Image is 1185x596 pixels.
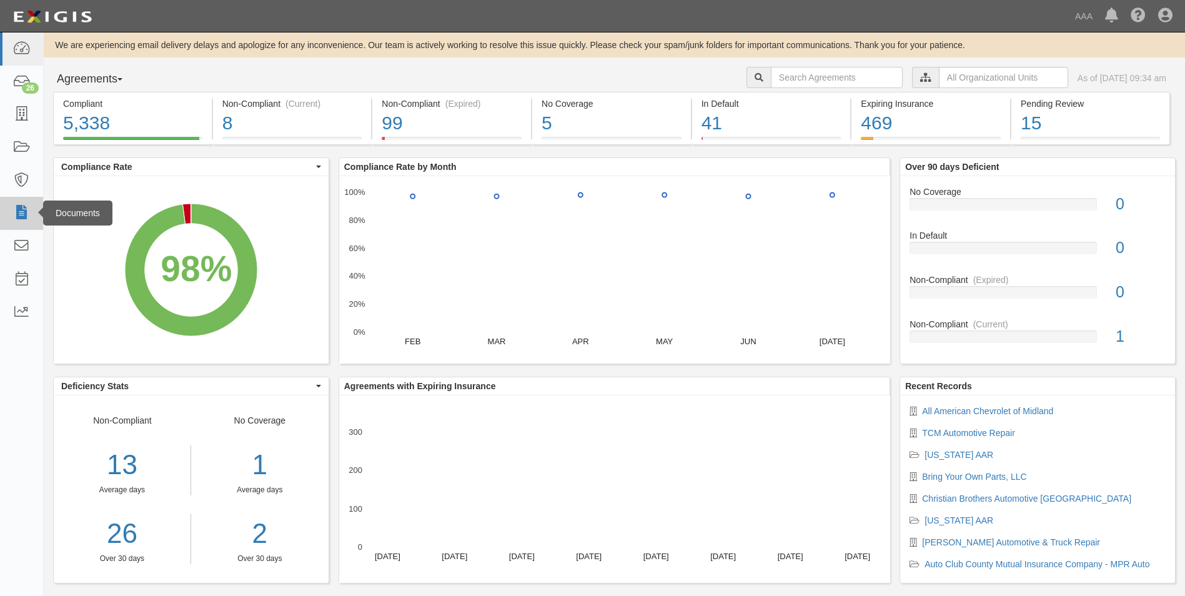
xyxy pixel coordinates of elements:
[851,137,1010,147] a: Expiring Insurance469
[54,414,191,564] div: Non-Compliant
[656,337,673,346] text: MAY
[542,110,682,137] div: 5
[353,327,365,337] text: 0%
[692,137,851,147] a: In Default41
[777,552,803,561] text: [DATE]
[44,39,1185,51] div: We are experiencing email delivery delays and apologize for any inconvenience. Our team is active...
[382,97,522,110] div: Non-Compliant (Expired)
[922,537,1100,547] a: [PERSON_NAME] Automotive & Truck Repair
[973,274,1009,286] div: (Expired)
[487,337,505,346] text: MAR
[442,552,467,561] text: [DATE]
[222,97,362,110] div: Non-Compliant (Current)
[861,110,1001,137] div: 469
[445,97,481,110] div: (Expired)
[201,485,319,495] div: Average days
[54,514,191,554] a: 26
[349,504,362,513] text: 100
[1078,72,1166,84] div: As of [DATE] 09:34 am
[1021,97,1160,110] div: Pending Review
[900,229,1175,242] div: In Default
[1021,110,1160,137] div: 15
[973,318,1008,330] div: (Current)
[702,110,841,137] div: 41
[9,6,96,28] img: logo-5460c22ac91f19d4615b14bd174203de0afe785f0fc80cf4dbbc73dc1793850b.png
[54,554,191,564] div: Over 30 days
[922,494,1131,504] a: Christian Brothers Automotive [GEOGRAPHIC_DATA]
[939,67,1068,88] input: All Organizational Units
[820,337,845,346] text: [DATE]
[740,337,756,346] text: JUN
[922,472,1026,482] a: Bring Your Own Parts, LLC
[63,97,202,110] div: Compliant
[349,216,365,225] text: 80%
[905,381,972,391] b: Recent Records
[213,137,372,147] a: Non-Compliant(Current)8
[339,176,890,364] svg: A chart.
[910,274,1166,318] a: Non-Compliant(Expired)0
[358,542,362,552] text: 0
[405,337,420,346] text: FEB
[43,201,112,226] div: Documents
[910,318,1166,353] a: Non-Compliant(Current)1
[191,414,329,564] div: No Coverage
[344,162,457,172] b: Compliance Rate by Month
[161,244,232,294] div: 98%
[54,176,329,364] svg: A chart.
[285,97,320,110] div: (Current)
[344,381,496,391] b: Agreements with Expiring Insurance
[372,137,531,147] a: Non-Compliant(Expired)99
[702,97,841,110] div: In Default
[201,554,319,564] div: Over 30 days
[900,318,1175,330] div: Non-Compliant
[54,158,329,176] button: Compliance Rate
[509,552,535,561] text: [DATE]
[349,427,362,437] text: 300
[349,465,362,475] text: 200
[910,229,1166,274] a: In Default0
[349,243,365,252] text: 60%
[1106,237,1175,259] div: 0
[900,186,1175,198] div: No Coverage
[922,428,1015,438] a: TCM Automotive Repair
[922,406,1053,416] a: All American Chevrolet of Midland
[1106,281,1175,304] div: 0
[572,337,589,346] text: APR
[910,186,1166,230] a: No Coverage0
[1106,325,1175,348] div: 1
[53,137,212,147] a: Compliant5,338
[905,162,999,172] b: Over 90 days Deficient
[339,395,890,583] svg: A chart.
[845,552,870,561] text: [DATE]
[63,110,202,137] div: 5,338
[201,514,319,554] a: 2
[925,515,993,525] a: [US_STATE] AAR
[576,552,602,561] text: [DATE]
[900,274,1175,286] div: Non-Compliant
[54,485,191,495] div: Average days
[925,450,993,460] a: [US_STATE] AAR
[349,271,365,281] text: 40%
[771,67,903,88] input: Search Agreements
[201,445,319,485] div: 1
[1106,193,1175,216] div: 0
[54,377,329,395] button: Deficiency Stats
[61,161,313,173] span: Compliance Rate
[53,67,147,92] button: Agreements
[222,110,362,137] div: 8
[375,552,400,561] text: [DATE]
[1011,137,1170,147] a: Pending Review15
[542,97,682,110] div: No Coverage
[861,97,1001,110] div: Expiring Insurance
[532,137,691,147] a: No Coverage5
[349,299,365,309] text: 20%
[925,559,1149,569] a: Auto Club County Mutual Insurance Company - MPR Auto
[382,110,522,137] div: 99
[710,552,736,561] text: [DATE]
[1069,4,1099,29] a: AAA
